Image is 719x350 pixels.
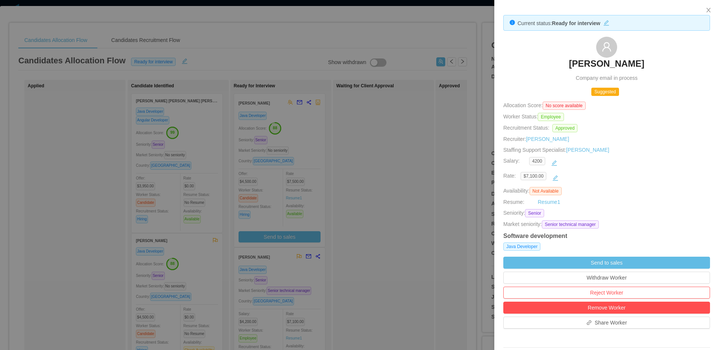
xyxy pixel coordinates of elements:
[510,20,515,25] i: icon: info-circle
[503,272,710,284] button: Withdraw Worker
[549,172,561,184] button: icon: edit
[503,317,710,329] button: icon: linkShare Worker
[503,220,542,229] span: Market seniority:
[576,74,638,82] span: Company email in process
[538,113,564,121] span: Employee
[706,7,712,13] i: icon: close
[542,220,599,229] span: Senior technical manager
[569,58,644,74] a: [PERSON_NAME]
[503,114,538,120] span: Worker Status:
[503,287,710,299] button: Reject Worker
[552,124,577,132] span: Approved
[552,20,600,26] strong: Ready for interview
[566,147,609,153] a: [PERSON_NAME]
[591,88,619,96] span: Suggested
[503,242,540,251] span: Java Developer
[503,188,565,194] span: Availability:
[601,42,612,52] i: icon: user
[503,147,609,153] span: Staffing Support Specialist:
[503,136,569,142] span: Recruiter:
[518,20,552,26] span: Current status:
[569,58,644,70] h3: [PERSON_NAME]
[503,233,567,239] strong: Software development
[548,157,560,169] button: icon: edit
[503,302,710,314] button: Remove Worker
[503,257,710,269] button: Send to sales
[543,102,586,110] span: No score available
[600,18,612,26] button: icon: edit
[525,209,544,217] span: Senior
[530,187,562,195] span: Not Available
[526,136,569,142] a: [PERSON_NAME]
[521,172,546,180] span: $7,100.00
[529,157,545,165] span: 4200
[538,198,560,206] a: Resume1
[503,209,525,217] span: Seniority:
[503,125,549,131] span: Recruitment Status:
[503,199,524,205] span: Resume:
[503,102,543,108] span: Allocation Score:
